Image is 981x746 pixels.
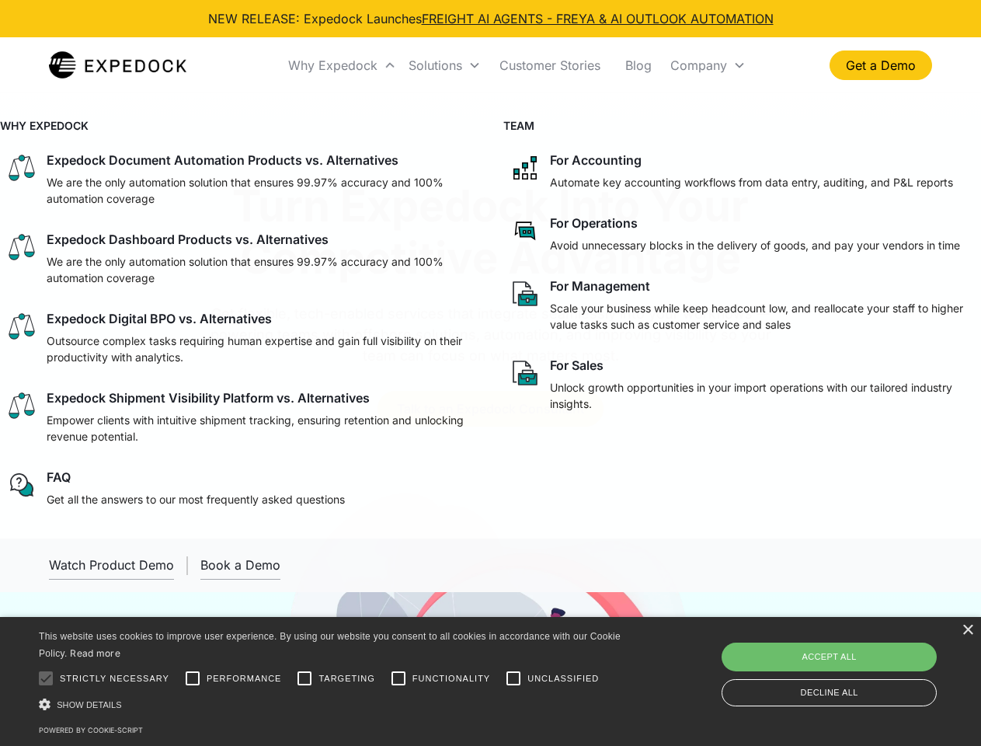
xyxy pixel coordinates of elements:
p: Automate key accounting workflows from data entry, auditing, and P&L reports [550,174,953,190]
iframe: Chat Widget [722,578,981,746]
img: scale icon [6,152,37,183]
div: Show details [39,696,626,713]
span: Unclassified [527,672,599,685]
div: Company [664,39,752,92]
span: Functionality [412,672,490,685]
div: Company [670,58,727,73]
a: FREIGHT AI AGENTS - FREYA & AI OUTLOOK AUTOMATION [422,11,774,26]
a: Powered by cookie-script [39,726,143,734]
span: Show details [57,700,122,709]
p: Avoid unnecessary blocks in the delivery of goods, and pay your vendors in time [550,237,960,253]
div: For Sales [550,357,604,373]
div: For Management [550,278,650,294]
img: paper and bag icon [510,278,541,309]
img: regular chat bubble icon [6,469,37,500]
a: open lightbox [49,551,174,580]
p: Scale your business while keep headcount low, and reallocate your staff to higher value tasks suc... [550,300,976,333]
p: We are the only automation solution that ensures 99.97% accuracy and 100% automation coverage [47,174,472,207]
a: Get a Demo [830,51,932,80]
div: Watch Product Demo [49,557,174,573]
div: Why Expedock [288,58,377,73]
div: Solutions [409,58,462,73]
span: Strictly necessary [60,672,169,685]
span: Targeting [318,672,374,685]
p: Unlock growth opportunities in your import operations with our tailored industry insights. [550,379,976,412]
div: NEW RELEASE: Expedock Launches [208,9,774,28]
div: Solutions [402,39,487,92]
div: Expedock Dashboard Products vs. Alternatives [47,232,329,247]
img: paper and bag icon [510,357,541,389]
img: rectangular chat bubble icon [510,215,541,246]
p: Empower clients with intuitive shipment tracking, ensuring retention and unlocking revenue potent... [47,412,472,444]
img: scale icon [6,390,37,421]
img: network like icon [510,152,541,183]
img: Expedock Logo [49,50,186,81]
div: Book a Demo [200,557,280,573]
div: Expedock Digital BPO vs. Alternatives [47,311,272,326]
div: Expedock Shipment Visibility Platform vs. Alternatives [47,390,370,406]
img: scale icon [6,232,37,263]
div: For Accounting [550,152,642,168]
p: We are the only automation solution that ensures 99.97% accuracy and 100% automation coverage [47,253,472,286]
p: Outsource complex tasks requiring human expertise and gain full visibility on their productivity ... [47,333,472,365]
div: Expedock Document Automation Products vs. Alternatives [47,152,398,168]
a: Customer Stories [487,39,613,92]
span: Performance [207,672,282,685]
div: FAQ [47,469,71,485]
a: Book a Demo [200,551,280,580]
a: Read more [70,647,120,659]
a: home [49,50,186,81]
img: scale icon [6,311,37,342]
span: This website uses cookies to improve user experience. By using our website you consent to all coo... [39,631,621,660]
div: For Operations [550,215,638,231]
p: Get all the answers to our most frequently asked questions [47,491,345,507]
a: Blog [613,39,664,92]
div: Why Expedock [282,39,402,92]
